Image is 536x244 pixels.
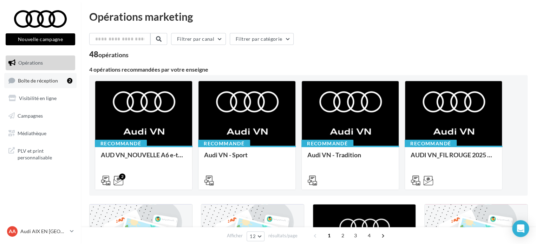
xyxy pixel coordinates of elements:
[119,173,125,180] div: 2
[19,95,57,101] span: Visibilité en ligne
[171,33,226,45] button: Filtrer par canal
[4,126,77,141] a: Médiathèque
[301,140,353,147] div: Recommandé
[89,51,129,58] div: 48
[227,232,243,239] span: Afficher
[268,232,298,239] span: résultats/page
[4,108,77,123] a: Campagnes
[9,228,16,235] span: AA
[98,52,129,58] div: opérations
[323,230,335,241] span: 1
[67,78,72,84] div: 2
[364,230,375,241] span: 4
[4,55,77,70] a: Opérations
[250,233,256,239] span: 12
[6,33,75,45] button: Nouvelle campagne
[411,151,496,165] div: AUDI VN_FIL ROUGE 2025 - A1, Q2, Q3, Q5 et Q4 e-tron
[337,230,348,241] span: 2
[89,67,528,72] div: 4 opérations recommandées par votre enseigne
[4,73,77,88] a: Boîte de réception2
[6,225,75,238] a: AA Audi AIX EN [GEOGRAPHIC_DATA]
[204,151,290,165] div: Audi VN - Sport
[512,220,529,237] div: Open Intercom Messenger
[307,151,393,165] div: Audi VN - Tradition
[18,113,43,119] span: Campagnes
[247,231,264,241] button: 12
[198,140,250,147] div: Recommandé
[350,230,361,241] span: 3
[230,33,294,45] button: Filtrer par catégorie
[95,140,147,147] div: Recommandé
[4,143,77,164] a: PLV et print personnalisable
[89,11,528,22] div: Opérations marketing
[101,151,187,165] div: AUD VN_NOUVELLE A6 e-tron
[18,146,72,161] span: PLV et print personnalisable
[20,228,67,235] p: Audi AIX EN [GEOGRAPHIC_DATA]
[4,91,77,106] a: Visibilité en ligne
[18,77,58,83] span: Boîte de réception
[18,130,46,136] span: Médiathèque
[18,60,43,66] span: Opérations
[405,140,457,147] div: Recommandé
